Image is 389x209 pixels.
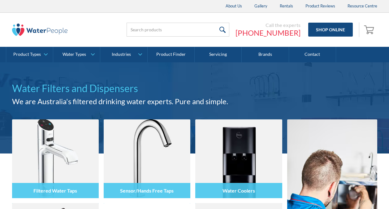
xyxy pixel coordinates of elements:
[12,24,68,36] img: The Water People
[112,52,131,57] div: Industries
[53,47,100,62] a: Water Types
[148,47,195,62] a: Product Finder
[364,24,376,34] img: shopping cart
[33,188,77,193] h4: Filtered Water Taps
[242,47,289,62] a: Brands
[6,47,53,62] a: Product Types
[195,47,242,62] a: Servicing
[308,23,353,37] a: Shop Online
[13,52,41,57] div: Product Types
[362,22,377,37] a: Open empty cart
[104,119,190,198] img: Sensor/Hands Free Taps
[236,22,300,28] div: Call the experts
[236,28,300,38] a: [PHONE_NUMBER]
[120,188,174,193] h4: Sensor/Hands Free Taps
[12,119,99,198] img: Filtered Water Taps
[195,119,282,198] img: Water Coolers
[63,52,86,57] div: Water Types
[223,188,255,193] h4: Water Coolers
[289,47,336,62] a: Contact
[127,23,229,37] input: Search products
[100,47,147,62] a: Industries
